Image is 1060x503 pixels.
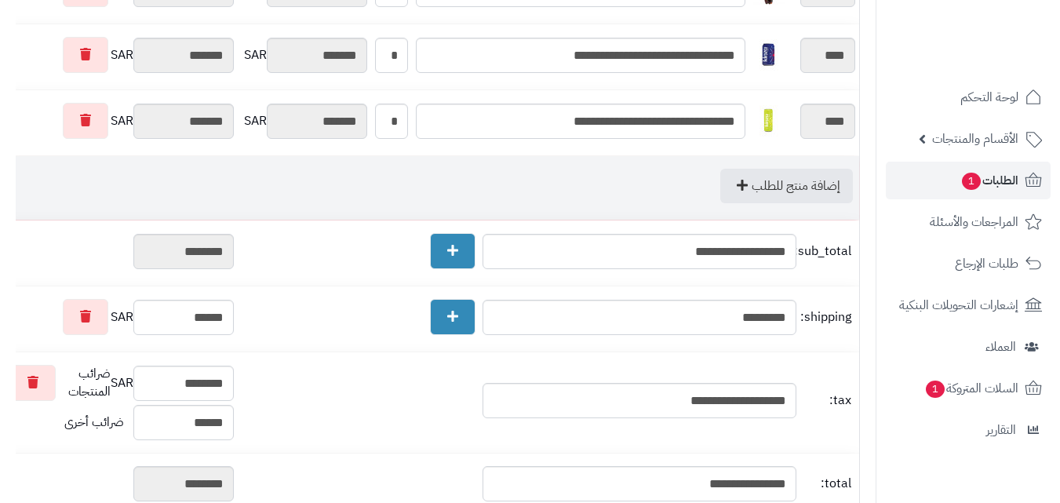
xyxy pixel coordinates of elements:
span: طلبات الإرجاع [955,253,1018,275]
a: العملاء [886,328,1051,366]
span: السلات المتروكة [924,377,1018,399]
a: إضافة منتج للطلب [720,169,853,203]
span: لوحة التحكم [960,86,1018,108]
div: SAR [242,38,367,73]
span: shipping: [800,308,851,326]
img: 1747642470-SWljGn0cexbESGIzp0sv6aBsGevSp6gP-40x40.jpg [753,105,785,137]
span: total: [800,475,851,493]
a: لوحة التحكم [886,78,1051,116]
a: الطلبات1 [886,162,1051,199]
span: إشعارات التحويلات البنكية [899,294,1018,316]
div: SAR [8,299,234,335]
span: ضرائب أخرى [64,413,124,432]
span: ضرائب المنتجات [64,365,111,401]
div: SAR [242,104,367,139]
span: 1 [962,173,981,190]
span: المراجعات والأسئلة [930,211,1018,233]
span: الأقسام والمنتجات [932,128,1018,150]
div: SAR [8,365,234,401]
a: التقارير [886,411,1051,449]
span: 1 [926,381,945,398]
span: tax: [800,392,851,410]
div: SAR [8,37,234,73]
div: SAR [8,103,234,139]
a: طلبات الإرجاع [886,245,1051,282]
img: logo-2.png [953,12,1045,45]
a: المراجعات والأسئلة [886,203,1051,241]
span: الطلبات [960,169,1018,191]
img: 1747641255-37MuAnv2Ak8iDtNswclxY6RhRXkc7hb0-40x40.jpg [753,39,785,71]
span: sub_total: [800,242,851,261]
a: السلات المتروكة1 [886,370,1051,407]
span: التقارير [986,419,1016,441]
span: العملاء [985,336,1016,358]
a: إشعارات التحويلات البنكية [886,286,1051,324]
